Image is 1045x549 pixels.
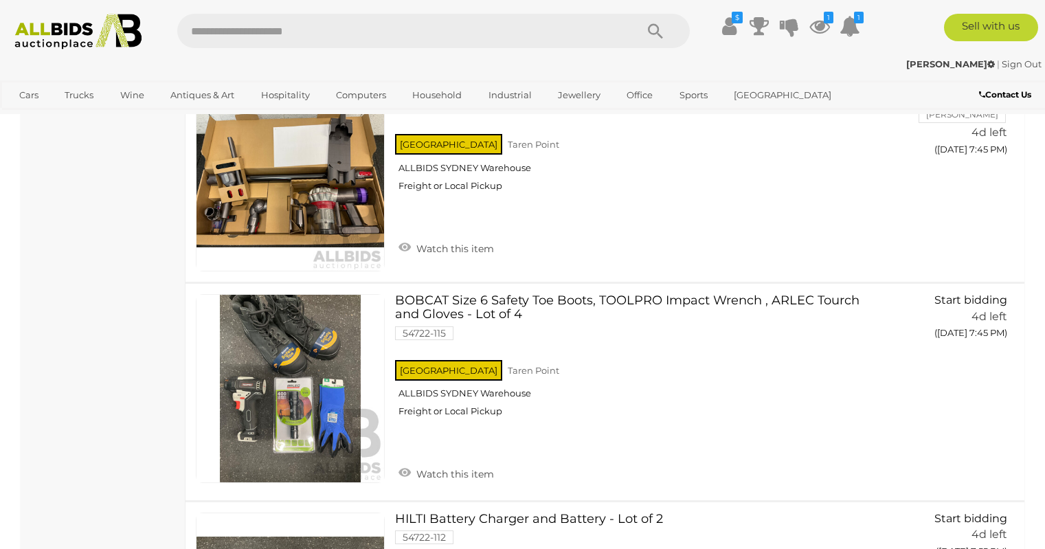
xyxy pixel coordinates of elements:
[413,468,494,480] span: Watch this item
[8,14,149,49] img: Allbids.com.au
[618,84,662,107] a: Office
[405,82,874,203] a: DYSON V8 54892-29 [GEOGRAPHIC_DATA] Taren Point ALLBIDS SYDNEY Warehouse Freight or Local Pickup
[906,58,995,69] strong: [PERSON_NAME]
[809,14,830,38] a: 1
[944,14,1038,41] a: Sell with us
[824,12,833,23] i: 1
[327,84,395,107] a: Computers
[405,294,874,428] a: BOBCAT Size 6 Safety Toe Boots, TOOLPRO Impact Wrench , ARLEC Tourch and Gloves - Lot of 4 54722-...
[895,82,1011,163] a: $102 [PERSON_NAME] 4d left ([DATE] 7:45 PM)
[403,84,471,107] a: Household
[161,84,243,107] a: Antiques & Art
[395,462,497,483] a: Watch this item
[413,243,494,255] span: Watch this item
[621,14,690,48] button: Search
[934,293,1007,306] span: Start bidding
[934,512,1007,525] span: Start bidding
[549,84,609,107] a: Jewellery
[1002,58,1042,69] a: Sign Out
[895,294,1011,346] a: Start bidding 4d left ([DATE] 7:45 PM)
[671,84,717,107] a: Sports
[10,84,47,107] a: Cars
[979,87,1035,102] a: Contact Us
[56,84,102,107] a: Trucks
[395,237,497,258] a: Watch this item
[111,84,153,107] a: Wine
[840,14,860,38] a: 1
[480,84,541,107] a: Industrial
[854,12,864,23] i: 1
[906,58,997,69] a: [PERSON_NAME]
[979,89,1031,100] b: Contact Us
[725,84,840,107] a: [GEOGRAPHIC_DATA]
[732,12,743,23] i: $
[252,84,319,107] a: Hospitality
[997,58,1000,69] span: |
[719,14,739,38] a: $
